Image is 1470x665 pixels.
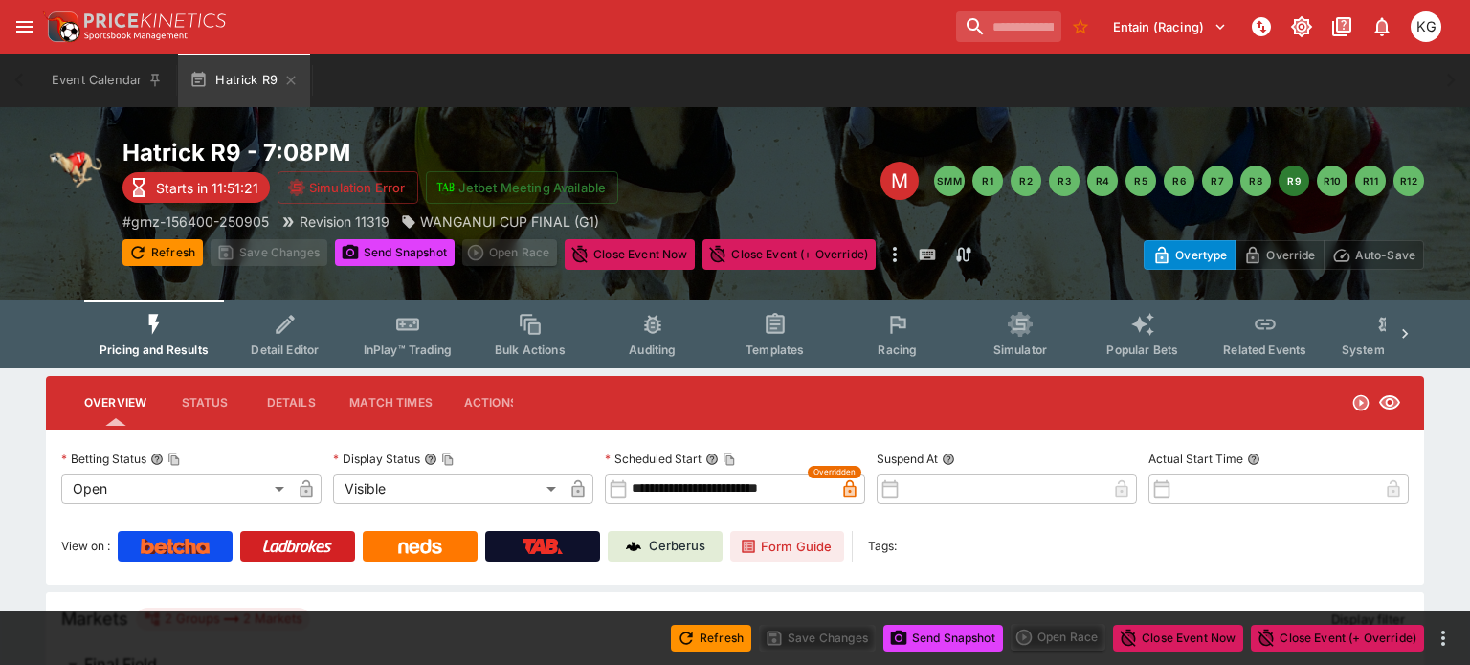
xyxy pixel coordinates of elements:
p: Actual Start Time [1148,451,1243,467]
button: R7 [1202,166,1233,196]
div: Start From [1144,240,1424,270]
img: PriceKinetics Logo [42,8,80,46]
label: View on : [61,531,110,562]
div: Kevin Gutschlag [1411,11,1441,42]
button: R2 [1011,166,1041,196]
p: Override [1266,245,1315,265]
div: 2 Groups 2 Markets [144,608,302,631]
span: Detail Editor [251,343,319,357]
button: Status [162,380,248,426]
button: Copy To Clipboard [167,453,181,466]
img: Cerberus [626,539,641,554]
h2: Copy To Clipboard [122,138,773,167]
button: NOT Connected to PK [1244,10,1279,44]
button: Documentation [1325,10,1359,44]
span: InPlay™ Trading [364,343,452,357]
img: greyhound_racing.png [46,138,107,199]
svg: Visible [1378,391,1401,414]
button: Refresh [122,239,203,266]
button: R4 [1087,166,1118,196]
button: Toggle light/dark mode [1284,10,1319,44]
p: Overtype [1175,245,1227,265]
span: Auditing [629,343,676,357]
button: R3 [1049,166,1080,196]
button: Suspend At [942,453,955,466]
div: WANGANUI CUP FINAL (G1) [401,211,599,232]
nav: pagination navigation [934,166,1424,196]
span: Pricing and Results [100,343,209,357]
button: R11 [1355,166,1386,196]
button: Overtype [1144,240,1236,270]
p: WANGANUI CUP FINAL (G1) [420,211,599,232]
button: Simulation Error [278,171,418,204]
button: Match Times [334,380,448,426]
button: R9 [1279,166,1309,196]
span: Overridden [813,466,856,478]
button: Close Event (+ Override) [1251,625,1424,652]
div: split button [462,239,557,266]
button: R6 [1164,166,1194,196]
span: Templates [746,343,804,357]
label: Tags: [868,531,897,562]
button: Copy To Clipboard [723,453,736,466]
button: Betting StatusCopy To Clipboard [150,453,164,466]
button: Notifications [1365,10,1399,44]
button: Send Snapshot [335,239,455,266]
div: split button [1011,624,1105,651]
p: Scheduled Start [605,451,702,467]
button: R5 [1125,166,1156,196]
span: Simulator [993,343,1047,357]
button: Copy To Clipboard [441,453,455,466]
span: Popular Bets [1106,343,1178,357]
button: R12 [1393,166,1424,196]
button: Details [248,380,334,426]
button: Close Event Now [565,239,695,270]
img: PriceKinetics [84,13,226,28]
img: Neds [398,539,441,554]
button: R10 [1317,166,1347,196]
button: Auto-Save [1324,240,1424,270]
div: Edit Meeting [880,162,919,200]
p: Copy To Clipboard [122,211,269,232]
p: Starts in 11:51:21 [156,178,258,198]
a: Form Guide [730,531,844,562]
h5: Markets [61,608,128,630]
div: Visible [333,474,563,504]
button: Actual Start Time [1247,453,1260,466]
button: Override [1235,240,1324,270]
span: Related Events [1223,343,1306,357]
img: Ladbrokes [262,539,332,554]
span: Bulk Actions [495,343,566,357]
button: open drawer [8,10,42,44]
button: Jetbet Meeting Available [426,171,619,204]
span: System Controls [1342,343,1436,357]
div: Event type filters [84,300,1386,368]
img: Betcha [141,539,210,554]
button: No Bookmarks [1065,11,1096,42]
div: Open [61,474,291,504]
p: Cerberus [649,537,705,556]
button: Display StatusCopy To Clipboard [424,453,437,466]
button: Event Calendar [40,54,174,107]
button: Kevin Gutschlag [1405,6,1447,48]
button: Select Tenant [1102,11,1238,42]
p: Auto-Save [1355,245,1415,265]
button: Close Event Now [1113,625,1243,652]
button: Display filter [1320,604,1416,634]
button: more [883,239,906,270]
button: Scheduled StartCopy To Clipboard [705,453,719,466]
p: Revision 11319 [300,211,390,232]
button: Actions [448,380,534,426]
button: SMM [934,166,965,196]
button: Send Snapshot [883,625,1003,652]
a: Cerberus [608,531,723,562]
svg: Open [1351,393,1370,412]
button: Overview [69,380,162,426]
button: more [1432,627,1455,650]
input: search [956,11,1061,42]
p: Suspend At [877,451,938,467]
p: Betting Status [61,451,146,467]
button: Hatrick R9 [178,54,310,107]
span: Racing [878,343,917,357]
img: jetbet-logo.svg [436,178,456,197]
